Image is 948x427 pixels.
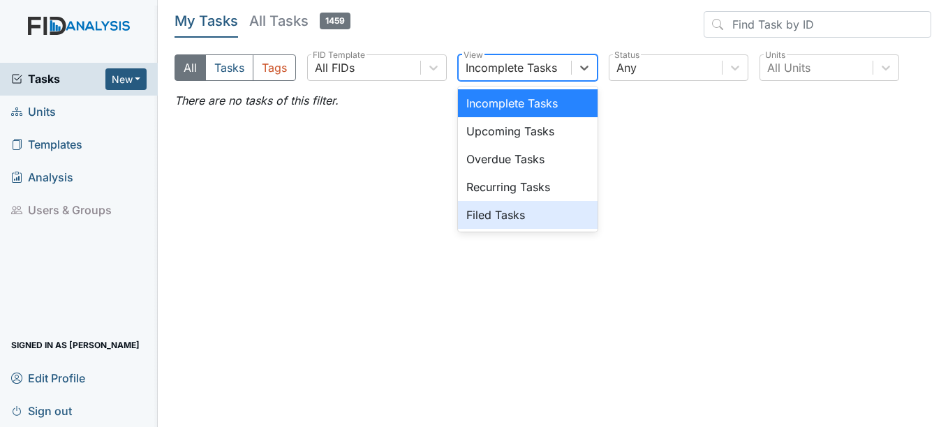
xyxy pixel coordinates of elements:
[11,70,105,87] a: Tasks
[11,334,140,356] span: Signed in as [PERSON_NAME]
[11,134,82,156] span: Templates
[105,68,147,90] button: New
[458,201,598,229] div: Filed Tasks
[175,11,238,31] h5: My Tasks
[616,59,637,76] div: Any
[458,145,598,173] div: Overdue Tasks
[767,59,810,76] div: All Units
[175,54,206,81] button: All
[458,117,598,145] div: Upcoming Tasks
[704,11,931,38] input: Find Task by ID
[11,101,56,123] span: Units
[315,59,355,76] div: All FIDs
[11,167,73,188] span: Analysis
[249,11,350,31] h5: All Tasks
[320,13,350,29] span: 1459
[175,93,339,107] em: There are no tasks of this filter.
[458,89,598,117] div: Incomplete Tasks
[253,54,296,81] button: Tags
[175,54,296,81] div: Type filter
[205,54,253,81] button: Tasks
[458,173,598,201] div: Recurring Tasks
[11,400,72,421] span: Sign out
[466,59,557,76] div: Incomplete Tasks
[11,367,85,389] span: Edit Profile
